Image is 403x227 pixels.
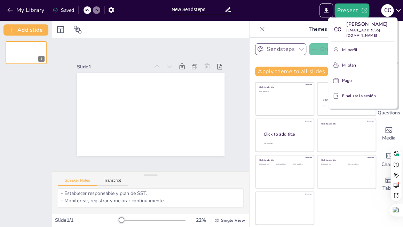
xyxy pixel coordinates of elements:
[331,23,343,36] div: C C
[342,47,357,53] sider-trans-text: Mi perfil
[342,93,376,99] sider-trans-text: Finalizar la sesión
[331,75,394,86] button: Pago
[346,21,394,28] p: [PERSON_NAME]
[342,62,356,68] sider-trans-text: Mi plan
[342,78,352,83] sider-trans-text: Pago
[331,60,394,71] button: Mi plan
[346,28,394,38] p: [EMAIL_ADDRESS][DOMAIN_NAME]
[331,90,394,101] button: Finalizar la sesión
[331,44,394,55] button: Mi perfil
